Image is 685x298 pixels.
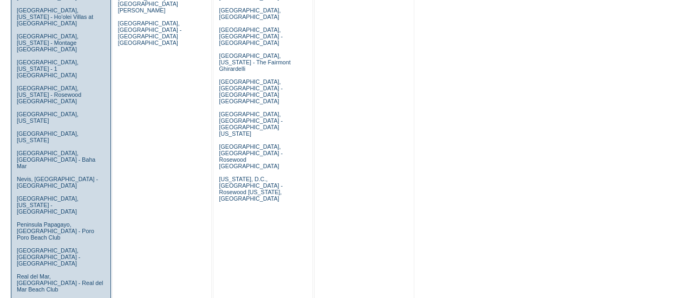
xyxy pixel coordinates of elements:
a: [GEOGRAPHIC_DATA], [US_STATE] [17,130,79,143]
a: [GEOGRAPHIC_DATA], [GEOGRAPHIC_DATA] - [GEOGRAPHIC_DATA] [219,27,282,46]
a: [US_STATE], D.C., [GEOGRAPHIC_DATA] - Rosewood [US_STATE], [GEOGRAPHIC_DATA] [219,176,282,202]
a: [GEOGRAPHIC_DATA], [US_STATE] - Montage [GEOGRAPHIC_DATA] [17,33,79,52]
a: [GEOGRAPHIC_DATA], [US_STATE] - [GEOGRAPHIC_DATA] [17,195,79,215]
a: [GEOGRAPHIC_DATA], [GEOGRAPHIC_DATA] - [GEOGRAPHIC_DATA] [US_STATE] [219,111,282,137]
a: [GEOGRAPHIC_DATA], [US_STATE] - Rosewood [GEOGRAPHIC_DATA] [17,85,81,104]
a: [GEOGRAPHIC_DATA], [US_STATE] - 1 [GEOGRAPHIC_DATA] [17,59,79,78]
a: Nevis, [GEOGRAPHIC_DATA] - [GEOGRAPHIC_DATA] [17,176,98,189]
a: [GEOGRAPHIC_DATA], [US_STATE] - Ho'olei Villas at [GEOGRAPHIC_DATA] [17,7,93,27]
a: [GEOGRAPHIC_DATA], [US_STATE] - The Fairmont Ghirardelli [219,52,290,72]
a: [GEOGRAPHIC_DATA], [GEOGRAPHIC_DATA] [219,7,280,20]
a: [GEOGRAPHIC_DATA], [GEOGRAPHIC_DATA] - [GEOGRAPHIC_DATA] [GEOGRAPHIC_DATA] [219,78,282,104]
a: [GEOGRAPHIC_DATA], [GEOGRAPHIC_DATA] - Rosewood [GEOGRAPHIC_DATA] [219,143,282,169]
a: Real del Mar, [GEOGRAPHIC_DATA] - Real del Mar Beach Club [17,273,103,293]
a: Peninsula Papagayo, [GEOGRAPHIC_DATA] - Poro Poro Beach Club [17,221,94,241]
a: [GEOGRAPHIC_DATA], [GEOGRAPHIC_DATA] - Baha Mar [17,150,95,169]
a: [GEOGRAPHIC_DATA], [GEOGRAPHIC_DATA] - [GEOGRAPHIC_DATA] [GEOGRAPHIC_DATA] [118,20,181,46]
a: [GEOGRAPHIC_DATA], [US_STATE] [17,111,79,124]
a: [GEOGRAPHIC_DATA], [GEOGRAPHIC_DATA] - [GEOGRAPHIC_DATA] [17,247,80,267]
